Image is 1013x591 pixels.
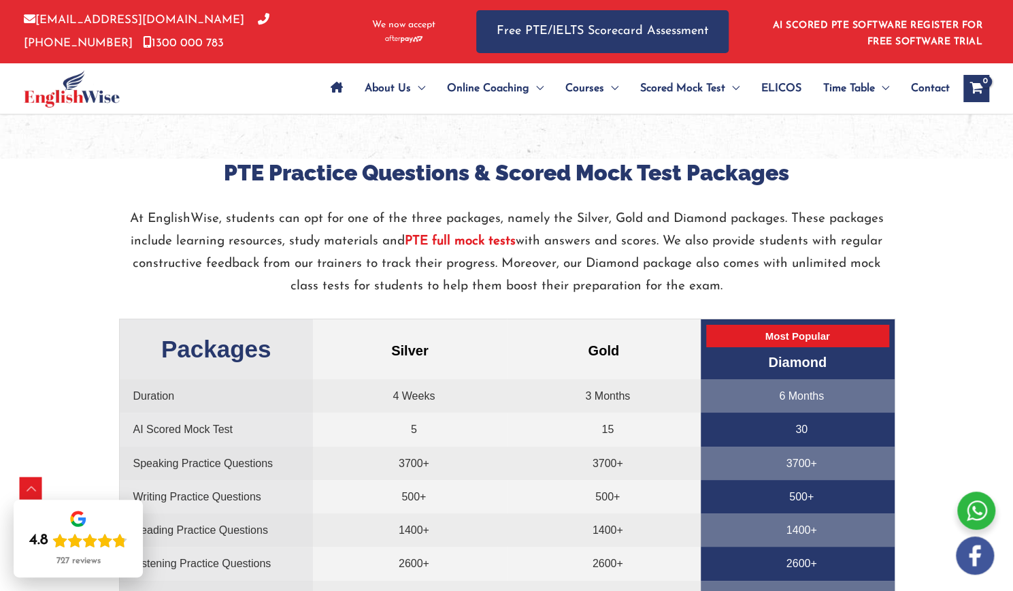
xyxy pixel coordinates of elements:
td: 2600+ [313,547,507,580]
td: 500+ [701,480,895,513]
img: cropped-ew-logo [24,70,120,108]
td: 500+ [507,480,701,513]
td: Writing Practice Questions [119,480,313,513]
div: 4.8 [29,531,48,550]
td: 5 [313,413,507,446]
td: 1400+ [507,513,701,547]
span: We now accept [372,18,435,32]
span: Menu Toggle [875,65,889,112]
td: 500+ [313,480,507,513]
span: Menu Toggle [604,65,618,112]
span: Most Popular [706,325,889,347]
td: Listening Practice Questions [119,547,313,580]
h3: PTE Practice Questions & Scored Mock Test Packages [119,159,895,187]
a: Free PTE/IELTS Scorecard Assessment [476,10,729,53]
img: white-facebook.png [956,537,994,575]
span: Menu Toggle [411,65,425,112]
a: AI SCORED PTE SOFTWARE REGISTER FOR FREE SOFTWARE TRIAL [773,20,983,47]
span: Menu Toggle [529,65,544,112]
div: Rating: 4.8 out of 5 [29,531,127,550]
span: Courses [565,65,604,112]
td: 3700+ [313,447,507,480]
th: Packages [119,319,313,379]
a: CoursesMenu Toggle [554,65,629,112]
span: Diamond [768,355,827,370]
aside: Header Widget 1 [765,10,989,54]
td: Reading Practice Questions [119,513,313,547]
td: 2600+ [507,547,701,580]
img: Afterpay-Logo [385,35,422,43]
a: [EMAIL_ADDRESS][DOMAIN_NAME] [24,14,244,26]
span: Scored Mock Test [640,65,725,112]
td: 3 Months [507,379,701,413]
a: Contact [900,65,950,112]
a: ELICOS [750,65,812,112]
td: 3700+ [507,447,701,480]
td: 6 Months [701,379,895,413]
a: 1300 000 783 [143,37,224,49]
span: ELICOS [761,65,801,112]
div: 727 reviews [56,556,101,566]
a: PTE full mock tests [405,235,516,248]
td: Duration [119,379,313,413]
td: Speaking Practice Questions [119,447,313,480]
td: 4 Weeks [313,379,507,413]
span: Online Coaching [447,65,529,112]
a: View Shopping Cart, empty [963,75,989,102]
td: 15 [507,413,701,446]
a: About UsMenu Toggle [354,65,436,112]
span: Time Table [823,65,875,112]
a: [PHONE_NUMBER] [24,14,269,48]
a: Online CoachingMenu Toggle [436,65,554,112]
td: 1400+ [701,513,895,547]
td: 1400+ [313,513,507,547]
span: Gold [588,343,619,358]
nav: Site Navigation: Main Menu [320,65,950,112]
span: Menu Toggle [725,65,740,112]
p: At EnglishWise, students can opt for one of the three packages, namely the Silver, Gold and Diamo... [119,208,895,298]
span: About Us [365,65,411,112]
td: AI Scored Mock Test [119,413,313,446]
a: Scored Mock TestMenu Toggle [629,65,750,112]
span: Contact [911,65,950,112]
span: Silver [391,343,428,358]
td: 2600+ [701,547,895,580]
td: 3700+ [701,447,895,480]
a: Time TableMenu Toggle [812,65,900,112]
td: 30 [701,413,895,446]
